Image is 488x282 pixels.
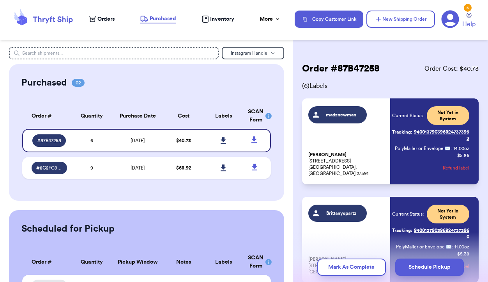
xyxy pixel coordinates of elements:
span: Instagram Handle [231,51,267,55]
div: 5 [464,4,472,12]
span: Not Yet in System [431,208,465,220]
div: SCAN Form [248,254,261,270]
div: SCAN Form [248,108,261,124]
span: : [451,145,452,152]
span: [DATE] [131,166,145,170]
span: Help [462,20,476,29]
h2: Purchased [21,77,67,89]
span: ( 6 ) Labels [302,81,479,91]
span: [DATE] [131,138,145,143]
span: : [452,244,453,250]
span: 9 [90,166,93,170]
span: # 87B47258 [37,137,61,144]
th: Notes [164,249,203,275]
span: PolyMailer or Envelope ✉️ [396,245,452,249]
span: Orders [97,15,115,23]
span: Not Yet in System [431,109,465,122]
span: Brittanyspartz [323,210,360,216]
span: madznewman [323,112,360,118]
span: 11.00 oz [454,244,469,250]
span: Purchased [150,15,176,23]
th: Cost [164,103,203,129]
a: 5 [441,10,459,28]
div: More [260,15,281,23]
button: Copy Customer Link [295,11,363,28]
th: Pickup Window [111,249,164,275]
span: $ 68.92 [176,166,191,170]
th: Purchase Date [111,103,164,129]
span: 6 [90,138,93,143]
h2: Scheduled for Pickup [21,223,115,235]
a: Inventory [202,15,234,23]
button: Schedule Pickup [395,259,464,276]
button: New Shipping Order [366,11,435,28]
a: Tracking:9400137903968247373960 [392,224,469,243]
a: Help [462,13,476,29]
th: Labels [203,249,243,275]
span: Tracking: [392,129,412,135]
p: [STREET_ADDRESS] [GEOGRAPHIC_DATA], [GEOGRAPHIC_DATA] 27591 [308,152,385,177]
a: Tracking:9400137903968247373953 [392,126,469,145]
p: $ 5.86 [457,152,469,159]
span: # 8C2FC944 [36,165,63,171]
span: 14.00 oz [453,145,469,152]
button: Instagram Handle [222,47,284,59]
th: Quantity [72,103,111,129]
a: Purchased [140,15,176,23]
span: Current Status: [392,112,424,119]
span: 02 [72,79,85,87]
th: Order # [22,249,72,275]
span: Current Status: [392,211,424,217]
span: Order Cost: $ 40.73 [424,64,479,73]
button: Refund label [443,159,469,177]
input: Search shipments... [9,47,219,59]
th: Quantity [72,249,111,275]
span: [PERSON_NAME] [308,152,347,158]
h2: Order # 87B47258 [302,62,380,75]
th: Labels [203,103,243,129]
a: Orders [89,15,115,23]
span: Inventory [210,15,234,23]
th: Order # [22,103,72,129]
span: PolyMailer or Envelope ✉️ [395,146,451,151]
span: Tracking: [392,227,412,234]
span: $ 40.73 [176,138,191,143]
button: Mark As Complete [317,259,386,276]
p: $ 5.38 [457,251,469,257]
